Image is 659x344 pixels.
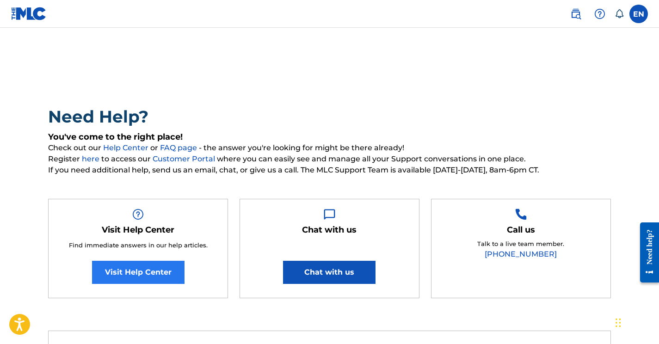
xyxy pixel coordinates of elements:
span: Register to access our where you can easily see and manage all your Support conversations in one ... [48,154,611,165]
div: Help [591,5,609,23]
p: Talk to a live team member. [477,240,564,249]
a: [PHONE_NUMBER] [485,250,557,258]
img: MLC Logo [11,7,47,20]
img: Help Box Image [132,209,144,220]
h5: Chat with us [302,225,357,235]
a: FAQ page [160,143,199,152]
div: Notifications [615,9,624,18]
div: User Menu [629,5,648,23]
h5: Visit Help Center [102,225,174,235]
h5: You've come to the right place! [48,132,611,142]
h5: Call us [507,225,535,235]
a: Help Center [103,143,150,152]
button: Chat with us [283,261,376,284]
a: Public Search [567,5,585,23]
img: Help Box Image [515,209,527,220]
a: here [82,154,101,163]
img: search [570,8,581,19]
h2: Need Help? [48,106,611,127]
span: If you need additional help, send us an email, chat, or give us a call. The MLC Support Team is a... [48,165,611,176]
span: Check out our or - the answer you're looking for might be there already! [48,142,611,154]
img: help [594,8,605,19]
span: Find immediate answers in our help articles. [69,241,208,249]
div: Drag [616,309,621,337]
iframe: Resource Center [633,215,659,290]
a: Customer Portal [153,154,217,163]
iframe: Chat Widget [613,300,659,344]
a: Visit Help Center [92,261,185,284]
img: Help Box Image [324,209,335,220]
